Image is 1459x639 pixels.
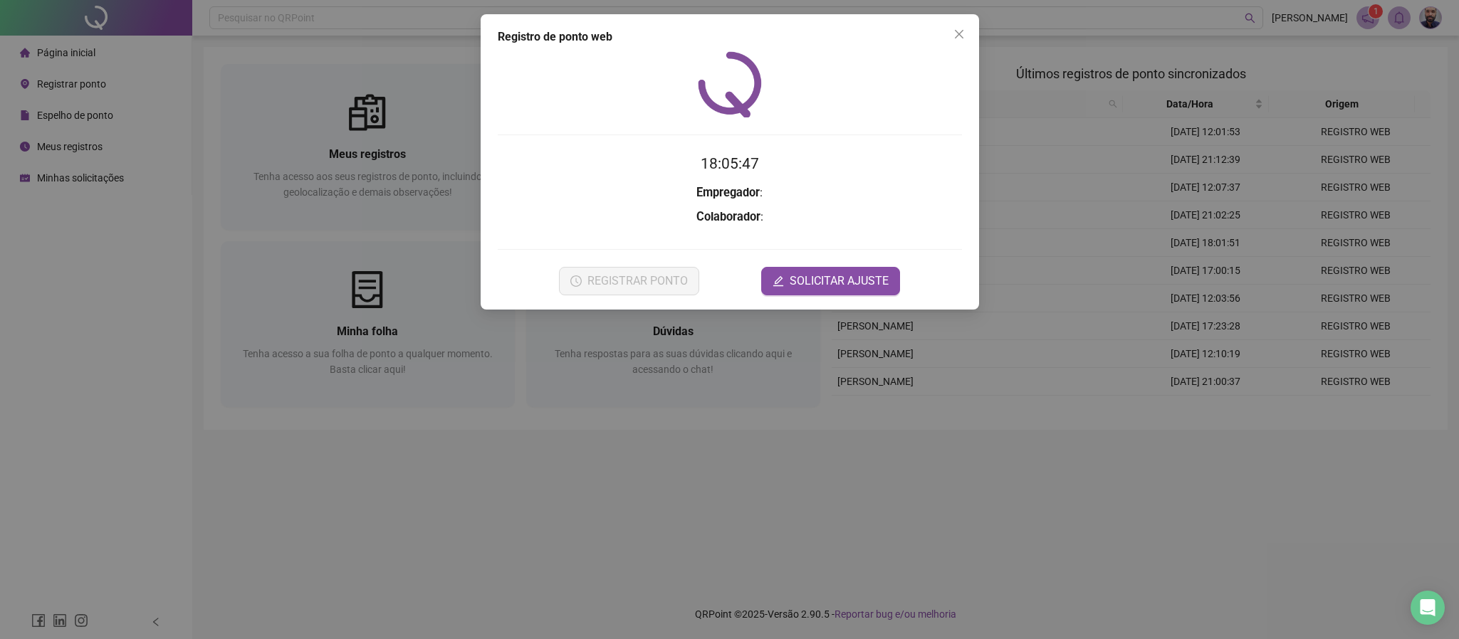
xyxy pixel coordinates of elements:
button: editSOLICITAR AJUSTE [761,267,900,295]
time: 18:05:47 [701,155,759,172]
button: Close [948,23,971,46]
strong: Colaborador [696,210,760,223]
button: REGISTRAR PONTO [559,267,699,295]
h3: : [498,184,962,202]
span: SOLICITAR AJUSTE [790,273,889,290]
div: Registro de ponto web [498,28,962,46]
span: close [953,28,965,40]
h3: : [498,208,962,226]
strong: Empregador [696,186,760,199]
span: edit [773,275,784,287]
div: Open Intercom Messenger [1411,591,1445,625]
img: QRPoint [698,51,762,117]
